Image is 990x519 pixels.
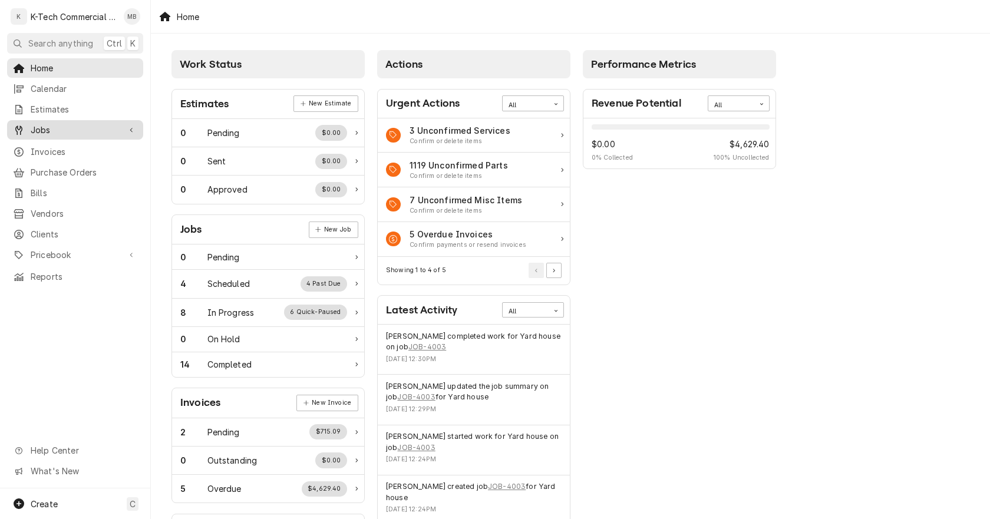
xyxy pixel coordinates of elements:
div: Work Status Count [180,155,207,167]
div: K-Tech Commercial Kitchen Repair & Maintenance [31,11,117,23]
div: Event Details [386,481,562,518]
div: Card Title [180,395,220,411]
button: Go to Previous Page [529,263,544,278]
div: Card Data Filter Control [502,302,564,318]
div: Event Details [386,381,562,418]
div: Work Status Count [180,333,207,345]
div: Revenue Potential Collected [592,138,633,163]
span: 100 % Uncollected [714,153,770,163]
div: Card Column Content [583,78,776,202]
div: Event Details [386,431,562,468]
a: Go to What's New [7,461,143,481]
div: Action Item Title [410,228,526,240]
div: Work Status Count [180,482,207,495]
div: Card Header [378,90,570,118]
span: 0 % Collected [592,153,633,163]
a: New Estimate [293,95,358,112]
div: Card Title [386,95,460,111]
div: Work Status [172,475,364,503]
a: JOB-4003 [488,481,526,492]
a: Vendors [7,204,143,223]
a: Go to Help Center [7,441,143,460]
div: Event Timestamp [386,455,562,464]
a: Work Status [172,447,364,475]
div: All [509,307,543,316]
a: New Job [309,222,358,238]
a: Action Item [378,187,570,222]
div: Card Data [583,118,775,169]
div: Work Status Title [207,426,240,438]
div: Card Header [378,296,570,325]
button: Search anythingCtrlK [7,33,143,54]
div: Event String [386,431,562,453]
a: Home [7,58,143,78]
a: Estimates [7,100,143,119]
span: Performance Metrics [591,58,696,70]
div: Action Item Title [410,159,508,171]
div: Card: Revenue Potential [583,89,776,170]
div: Event Timestamp [386,505,562,514]
span: K [130,37,136,49]
span: Actions [385,58,423,70]
div: Card: Invoices [171,388,365,503]
div: Event Timestamp [386,355,562,364]
div: Event String [386,381,562,403]
div: Card Header [172,388,364,418]
div: Work Status Supplemental Data [284,305,347,320]
a: New Invoice [296,395,358,411]
span: Calendar [31,82,137,95]
div: Card Header [172,215,364,244]
div: Work Status Supplemental Data [302,481,347,497]
div: Current Page Details [386,266,446,275]
span: Purchase Orders [31,166,137,178]
div: Card: Urgent Actions [377,89,570,285]
div: Work Status Title [207,155,226,167]
div: Work Status Count [180,277,207,290]
a: Work Status [172,119,364,147]
div: Action Item [378,153,570,187]
span: Help Center [31,444,136,457]
div: Card Data [378,118,570,257]
div: Work Status Title [207,251,240,263]
div: All [509,101,543,110]
span: Estimates [31,103,137,115]
div: Revenue Potential [583,118,775,169]
div: Event [378,375,570,425]
div: Work Status Supplemental Data [301,276,348,292]
div: Work Status Count [180,426,207,438]
div: Work Status Title [207,454,258,467]
div: Revenue Potential Collected [714,138,770,163]
div: Work Status Title [207,482,242,495]
span: C [130,498,136,510]
div: Work Status Supplemental Data [315,182,347,197]
div: Work Status Title [207,183,247,196]
div: Event Timestamp [386,405,562,414]
div: Action Item Title [410,124,510,137]
a: Work Status [172,176,364,203]
a: Work Status [172,244,364,270]
div: Card Title [180,222,202,237]
a: Work Status [172,299,364,327]
div: Revenue Potential Details [592,124,770,163]
a: Work Status [172,352,364,377]
a: Bills [7,183,143,203]
span: Search anything [28,37,93,49]
span: Home [31,62,137,74]
div: Work Status Title [207,127,240,139]
a: Action Item [378,222,570,257]
div: Event String [386,331,562,353]
a: Work Status [172,147,364,176]
a: Invoices [7,142,143,161]
a: Work Status [172,418,364,447]
div: Action Item [378,118,570,153]
div: Mehdi Bazidane's Avatar [124,8,140,25]
div: Action Item Suggestion [410,240,526,250]
div: Work Status Count [180,454,207,467]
